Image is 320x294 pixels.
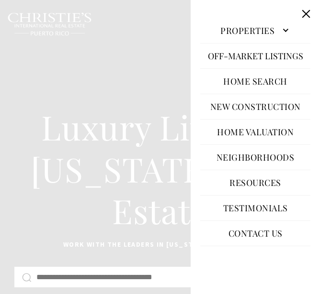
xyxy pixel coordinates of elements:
[206,96,306,117] a: New Construction
[212,121,298,142] a: Home Valuation
[12,239,308,250] p: Work with the leaders in [US_STATE] Real Estate
[297,5,315,23] button: Close this option
[36,273,219,281] input: Search by Address, City, or Neighborhood
[203,45,308,66] button: Off-Market Listings
[218,197,293,218] a: Testimonials
[225,172,286,193] a: Resources
[212,147,299,168] a: Neighborhoods
[224,223,287,244] a: Contact Us
[218,71,292,92] a: Home Search
[7,12,92,36] img: Christie's International Real Estate black text logo
[200,20,310,41] a: Properties
[12,106,308,232] h1: Luxury Lives in [US_STATE] Real Estate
